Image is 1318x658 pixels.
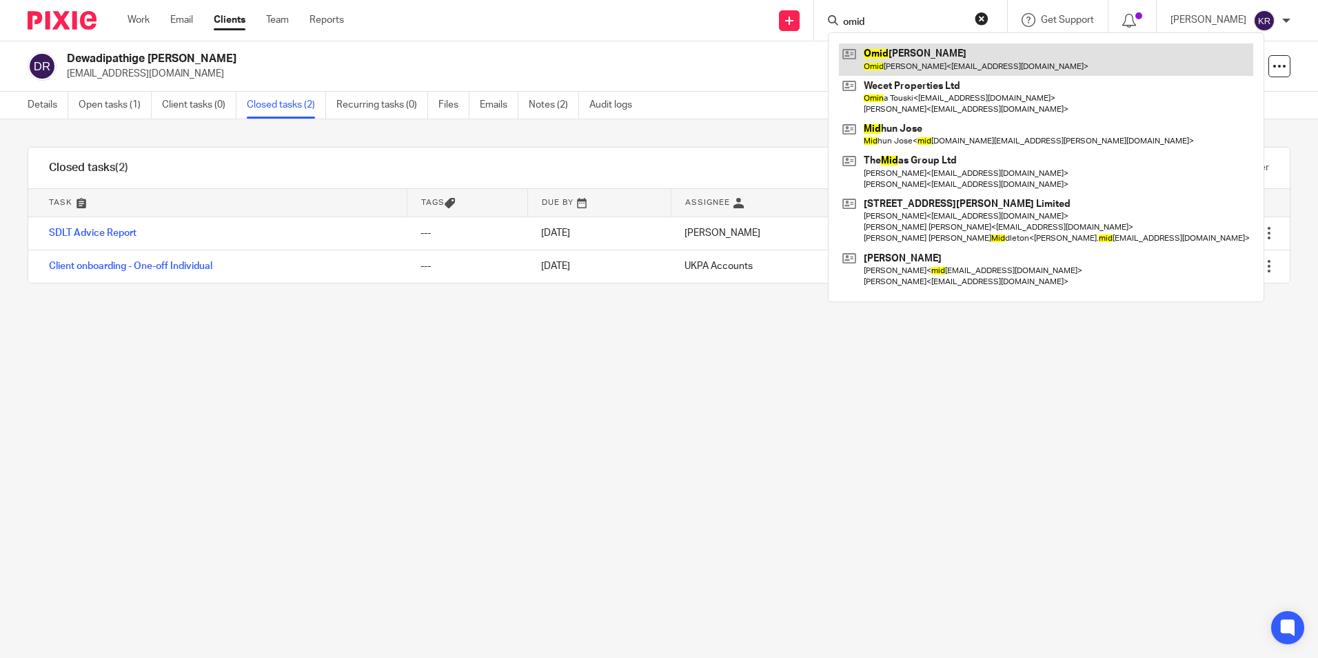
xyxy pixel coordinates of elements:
p: [EMAIL_ADDRESS][DOMAIN_NAME] [67,67,1103,81]
td: [DATE] [527,217,671,250]
span: Get Support [1041,15,1094,25]
a: Files [438,92,469,119]
a: Emails [480,92,518,119]
td: [DATE] [527,250,671,283]
input: Search [842,17,966,29]
a: Reports [310,13,344,27]
a: Closed tasks (2) [247,92,326,119]
td: UKPA Accounts [671,250,872,283]
img: svg%3E [28,52,57,81]
th: Tags [407,189,527,217]
a: Team [266,13,289,27]
a: Notes (2) [529,92,579,119]
img: svg%3E [1253,10,1275,32]
a: Client tasks (0) [162,92,236,119]
div: --- [420,226,514,240]
a: Audit logs [589,92,642,119]
a: Details [28,92,68,119]
a: Client onboarding - One-off Individual [49,261,212,271]
p: [PERSON_NAME] [1170,13,1246,27]
a: Email [170,13,193,27]
td: [PERSON_NAME] [671,217,872,250]
a: Work [128,13,150,27]
button: Clear [975,12,988,26]
img: Pixie [28,11,97,30]
a: Open tasks (1) [79,92,152,119]
a: Recurring tasks (0) [336,92,428,119]
span: (2) [115,162,128,173]
div: --- [420,259,514,273]
a: SDLT Advice Report [49,228,136,238]
h2: Dewadipathige [PERSON_NAME] [67,52,895,66]
a: Clients [214,13,245,27]
h1: Closed tasks [49,161,128,175]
